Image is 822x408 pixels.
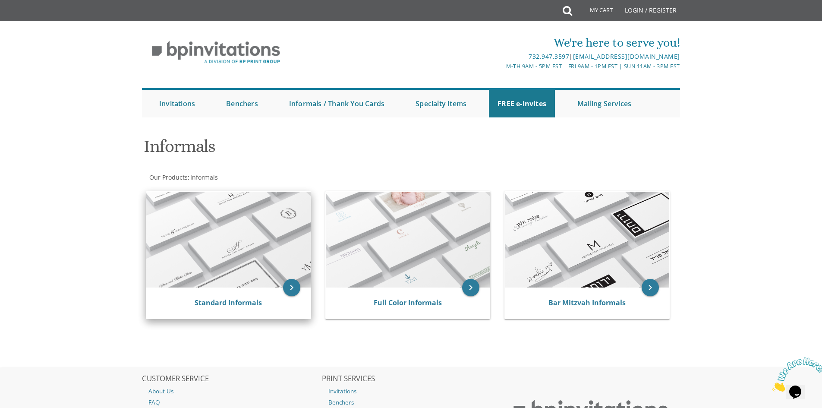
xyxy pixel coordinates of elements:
[3,3,57,38] img: Chat attention grabber
[142,173,411,182] div: :
[642,279,659,296] a: keyboard_arrow_right
[322,62,680,71] div: M-Th 9am - 5pm EST | Fri 9am - 1pm EST | Sun 11am - 3pm EST
[142,386,321,397] a: About Us
[407,90,475,117] a: Specialty Items
[768,354,822,395] iframe: chat widget
[529,52,569,60] a: 732.947.3597
[322,51,680,62] div: |
[326,192,490,288] img: Full Color Informals
[280,90,393,117] a: Informals / Thank You Cards
[195,298,262,307] a: Standard Informals
[283,279,300,296] a: keyboard_arrow_right
[374,298,442,307] a: Full Color Informals
[142,375,321,383] h2: CUSTOMER SERVICE
[142,397,321,408] a: FAQ
[189,173,218,181] a: Informals
[322,386,501,397] a: Invitations
[322,34,680,51] div: We're here to serve you!
[217,90,267,117] a: Benchers
[151,90,204,117] a: Invitations
[322,397,501,408] a: Benchers
[571,1,619,22] a: My Cart
[569,90,640,117] a: Mailing Services
[573,52,680,60] a: [EMAIL_ADDRESS][DOMAIN_NAME]
[146,192,311,288] img: Standard Informals
[322,375,501,383] h2: PRINT SERVICES
[190,173,218,181] span: Informals
[462,279,479,296] a: keyboard_arrow_right
[148,173,188,181] a: Our Products
[142,35,290,70] img: BP Invitation Loft
[144,137,496,162] h1: Informals
[548,298,626,307] a: Bar Mitzvah Informals
[505,192,669,288] img: Bar Mitzvah Informals
[489,90,555,117] a: FREE e-Invites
